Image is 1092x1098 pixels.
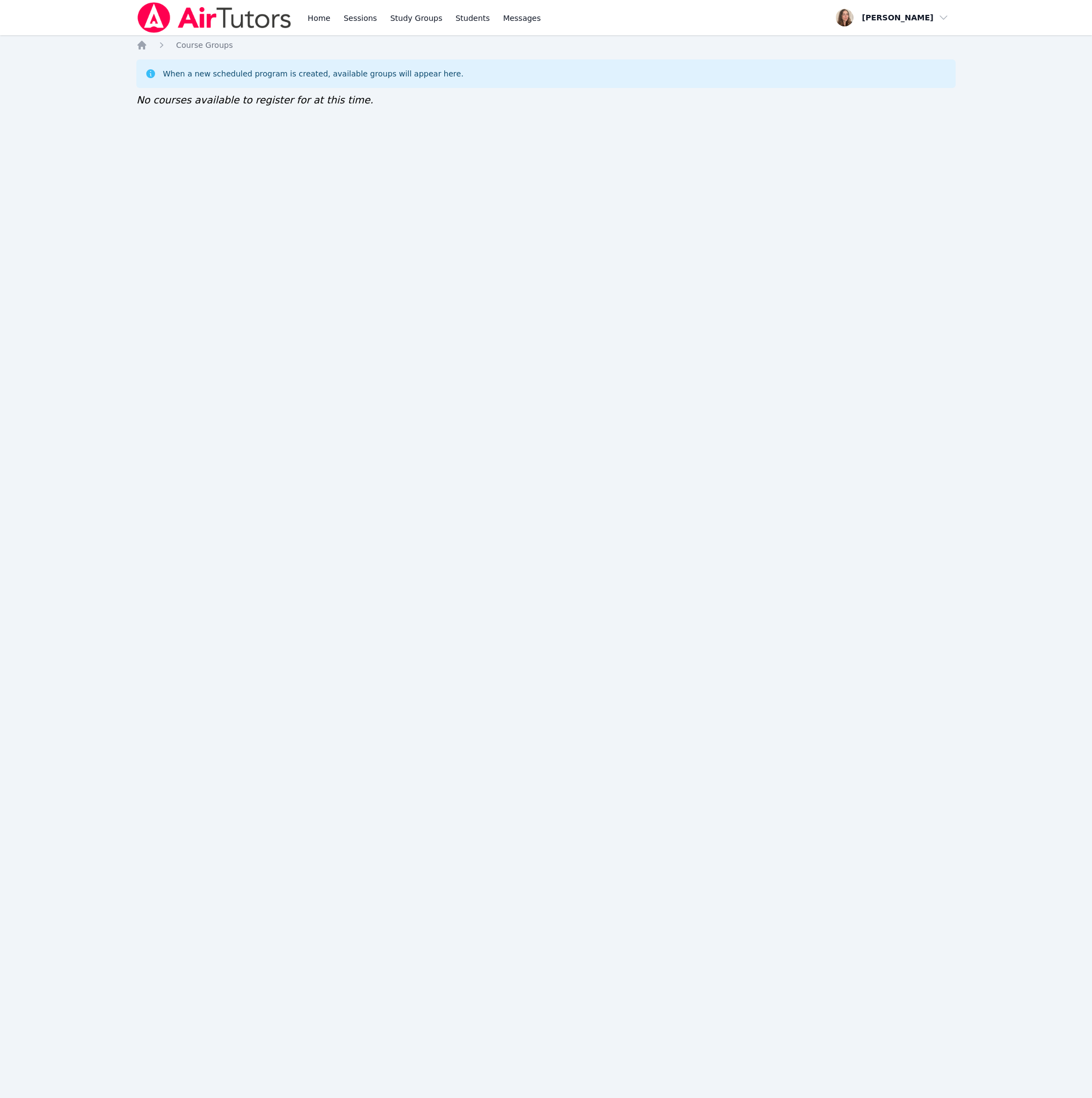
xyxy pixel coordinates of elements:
span: No courses available to register for at this time. [136,94,373,106]
nav: Breadcrumb [136,40,956,51]
a: Course Groups [176,40,233,51]
span: Messages [503,13,541,24]
img: Air Tutors [136,2,292,33]
span: Course Groups [176,41,233,50]
div: When a new scheduled program is created, available groups will appear here. [163,68,464,79]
